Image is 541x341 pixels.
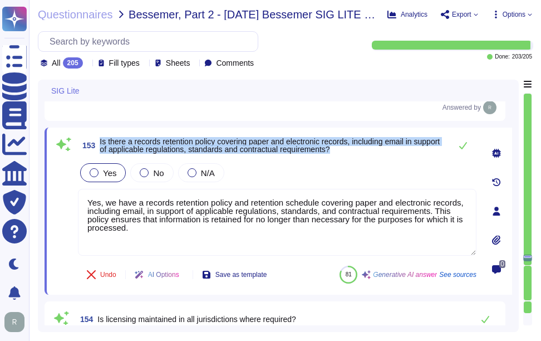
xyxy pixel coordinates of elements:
span: 154 [76,315,93,323]
span: No [153,168,164,178]
span: Save as template [215,271,267,278]
span: 153 [78,142,95,149]
span: Answered by [442,104,481,111]
span: 0 [499,260,505,268]
span: Sheets [166,59,190,67]
span: Fill types [109,59,140,67]
span: Undo [100,271,116,278]
img: user [4,312,24,332]
span: Is there a records retention policy covering paper and electronic records, including email in sup... [100,137,440,154]
button: Undo [78,264,125,286]
textarea: Yes, we have a records retention policy and retention schedule covering paper and electronic reco... [78,189,476,256]
span: Yes [103,168,116,178]
span: 81 [346,271,352,277]
span: SIG Lite [51,87,80,95]
span: Bessemer, Part 2 - [DATE] Bessemer SIG LITE 2017 WORKING [129,9,378,20]
input: Search by keywords [44,32,258,51]
button: Analytics [387,10,427,19]
span: 203 / 205 [512,54,532,60]
div: 205 [63,57,83,69]
span: Options [503,11,525,18]
button: user [2,310,32,334]
span: AI Options [148,271,179,278]
span: Done: [495,54,510,60]
span: See sources [439,271,476,278]
span: All [52,59,61,67]
span: Generative AI answer [373,271,437,278]
span: Questionnaires [38,9,113,20]
span: Is licensing maintained in all jurisdictions where required? [97,315,296,324]
span: Export [452,11,471,18]
span: N/A [201,168,215,178]
span: Analytics [401,11,427,18]
span: Comments [216,59,254,67]
img: user [483,101,496,114]
button: Save as template [193,264,276,286]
